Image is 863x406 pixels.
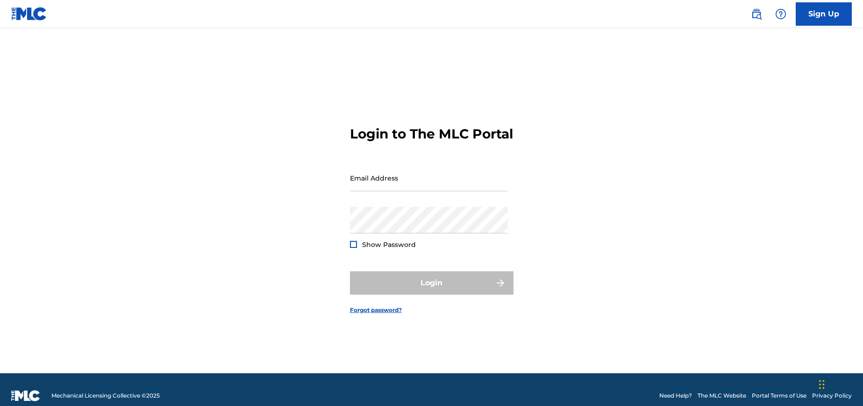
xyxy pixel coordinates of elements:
[747,5,766,23] a: Public Search
[51,391,160,400] span: Mechanical Licensing Collective © 2025
[816,361,863,406] iframe: Chat Widget
[819,370,825,399] div: Drag
[771,5,790,23] div: Help
[11,7,47,21] img: MLC Logo
[752,391,806,400] a: Portal Terms of Use
[350,126,513,142] h3: Login to The MLC Portal
[350,306,402,314] a: Forgot password?
[796,2,852,26] a: Sign Up
[362,240,416,249] span: Show Password
[775,8,786,20] img: help
[812,391,852,400] a: Privacy Policy
[11,390,40,401] img: logo
[659,391,692,400] a: Need Help?
[698,391,746,400] a: The MLC Website
[751,8,762,20] img: search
